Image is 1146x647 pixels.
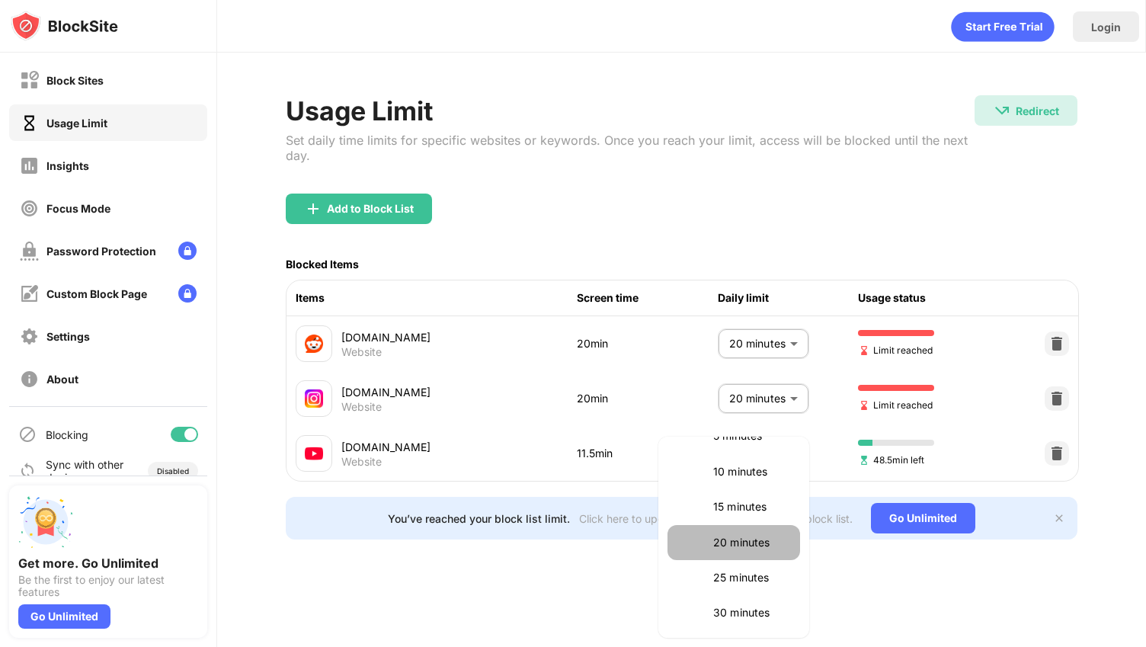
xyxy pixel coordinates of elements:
p: 30 minutes [713,604,791,621]
p: 15 minutes [713,498,791,515]
p: 5 minutes [713,428,791,444]
p: 25 minutes [713,569,791,586]
p: 10 minutes [713,463,791,480]
p: 20 minutes [713,534,791,551]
